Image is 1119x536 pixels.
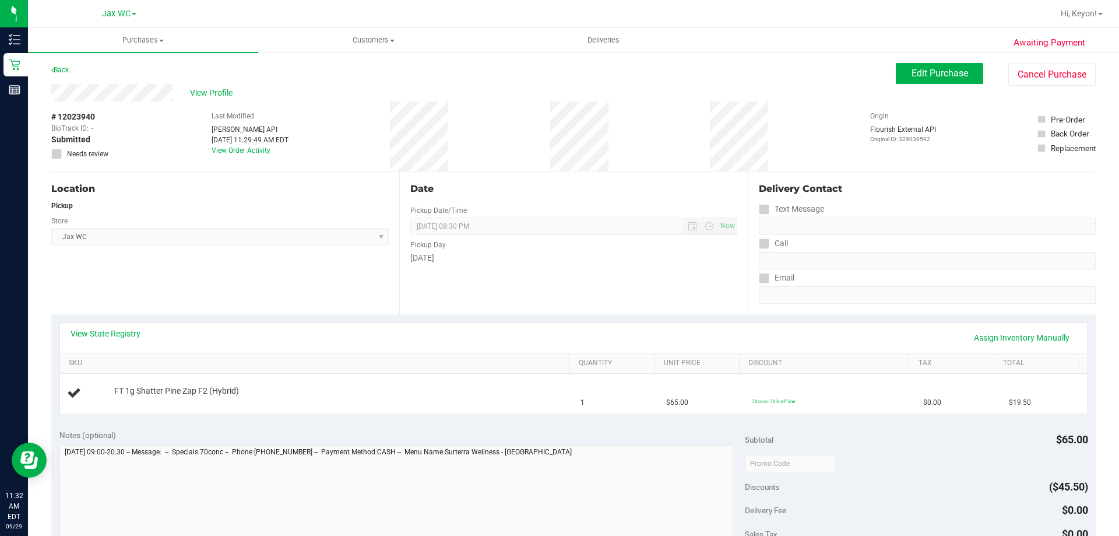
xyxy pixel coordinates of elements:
span: Purchases [28,35,258,45]
p: 11:32 AM EDT [5,491,23,522]
strong: Pickup [51,202,73,210]
div: Delivery Contact [759,182,1096,196]
a: Tax [919,359,990,368]
a: View Order Activity [212,146,270,155]
a: Unit Price [664,359,735,368]
div: Pre-Order [1051,114,1085,125]
span: Deliveries [572,35,635,45]
a: Purchases [28,28,258,52]
label: Text Message [759,201,824,218]
span: $0.00 [1062,504,1088,516]
span: FT 1g Shatter Pine Zap F2 (Hybrid) [114,386,239,397]
span: Needs review [67,149,108,159]
div: [DATE] [410,252,737,264]
span: ($45.50) [1049,481,1088,493]
span: Jax WC [102,9,131,19]
label: Email [759,269,794,286]
span: 70conc: 70% off line [752,398,795,404]
span: $65.00 [1056,433,1088,446]
a: Deliveries [488,28,719,52]
p: Original ID: 329038592 [870,135,936,143]
div: Replacement [1051,142,1096,154]
span: $65.00 [666,397,688,408]
label: Store [51,216,68,226]
span: Delivery Fee [745,506,786,515]
a: Customers [258,28,488,52]
span: Submitted [51,134,90,146]
span: Awaiting Payment [1014,36,1085,50]
label: Call [759,235,788,252]
inline-svg: Retail [9,59,20,71]
input: Format: (999) 999-9999 [759,218,1096,235]
span: Edit Purchase [912,68,968,79]
div: Location [51,182,389,196]
span: Subtotal [745,435,773,444]
span: 1 [580,397,585,408]
button: Edit Purchase [896,63,983,84]
span: - [92,123,93,134]
span: $0.00 [923,397,941,408]
span: $19.50 [1009,397,1031,408]
div: Date [410,182,737,196]
a: Total [1003,359,1074,368]
input: Format: (999) 999-9999 [759,252,1096,269]
input: Promo Code [745,455,835,472]
a: Assign Inventory Manually [966,328,1077,348]
div: Flourish External API [870,124,936,143]
inline-svg: Reports [9,84,20,96]
span: Hi, Keyon! [1061,9,1097,18]
div: [PERSON_NAME] API [212,124,288,135]
a: View State Registry [71,328,140,339]
label: Pickup Date/Time [410,205,467,216]
iframe: Resource center [12,443,47,478]
inline-svg: Inventory [9,34,20,45]
div: Back Order [1051,128,1089,139]
span: Discounts [745,477,779,498]
span: BioTrack ID: [51,123,89,134]
a: Quantity [579,359,650,368]
a: Back [51,66,69,74]
span: View Profile [190,87,237,99]
div: [DATE] 11:29:49 AM EDT [212,135,288,145]
button: Cancel Purchase [1008,64,1096,86]
label: Pickup Day [410,240,446,250]
span: # 12023940 [51,111,95,123]
a: Discount [748,359,905,368]
p: 09/29 [5,522,23,531]
label: Last Modified [212,111,254,121]
span: Customers [259,35,488,45]
a: SKU [69,359,565,368]
span: Notes (optional) [59,430,116,440]
label: Origin [870,111,889,121]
